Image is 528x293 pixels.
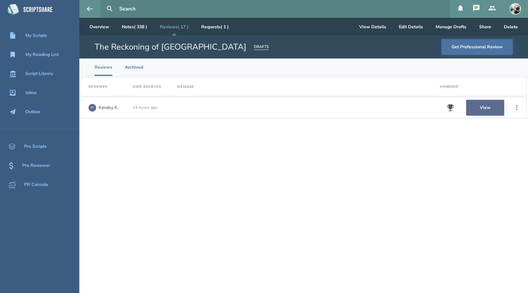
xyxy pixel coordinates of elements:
a: Overview [84,18,114,36]
a: KKKendsy K. [89,101,118,115]
div: My Scripts [25,33,47,38]
button: Manage Drafts [431,18,472,36]
h1: The Reckoning of [GEOGRAPHIC_DATA] [95,41,246,53]
div: My Reading List [25,52,59,57]
button: Edit Details [394,18,428,36]
div: Message [177,85,194,89]
button: View Details [354,18,391,36]
button: Delete [499,18,523,36]
li: Archived [125,58,143,76]
div: Pro Scripts [24,144,47,149]
button: Get Professional Review [441,39,513,55]
div: Date Recieved [133,85,162,89]
a: View [466,100,504,116]
a: Notes( 338 ) [117,18,152,36]
a: Reviews( 17 ) [155,18,194,36]
div: Script Library [25,71,53,76]
div: KK [89,104,96,112]
div: Inbox [25,90,37,95]
a: Requests( 1 ) [196,18,234,36]
li: Reviews [95,58,112,76]
div: Outbox [25,109,41,114]
div: Pro Reviewer [22,163,50,168]
img: user_1673573717-crop.jpg [510,3,521,15]
button: Share [474,18,496,36]
div: Reviewer [89,85,108,89]
div: Honored [440,85,459,89]
div: DRAFT5 [254,44,269,50]
div: PR Console [24,182,48,187]
div: Kendsy K. [99,105,118,110]
div: Wednesday, September 10, 2025 at 8:04:39 PM [133,106,172,110]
